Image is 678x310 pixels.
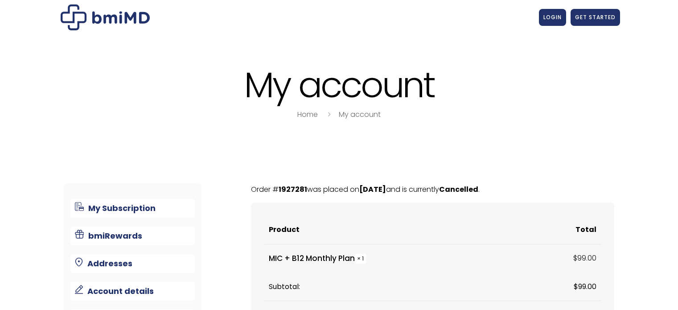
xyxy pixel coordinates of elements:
[339,109,381,120] a: My account
[539,9,566,26] a: LOGIN
[575,13,616,21] span: GET STARTED
[359,184,386,194] mark: [DATE]
[460,216,601,244] th: Total
[264,216,460,244] th: Product
[251,183,614,196] p: Order # was placed on and is currently .
[324,109,334,120] i: breadcrumbs separator
[573,253,596,263] bdi: 99.00
[573,253,577,263] span: $
[61,4,150,30] img: My account
[58,66,620,104] h1: My account
[70,199,195,218] a: My Subscription
[70,254,195,273] a: Addresses
[574,281,596,292] span: 99.00
[355,254,366,264] strong: × 1
[70,227,195,245] a: bmiRewards
[264,244,460,273] td: MIC + B12 Monthly Plan
[279,184,307,194] mark: 1927281
[574,281,578,292] span: $
[70,282,195,301] a: Account details
[543,13,562,21] span: LOGIN
[297,109,318,120] a: Home
[264,273,460,301] th: Subtotal:
[439,184,478,194] mark: Cancelled
[571,9,620,26] a: GET STARTED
